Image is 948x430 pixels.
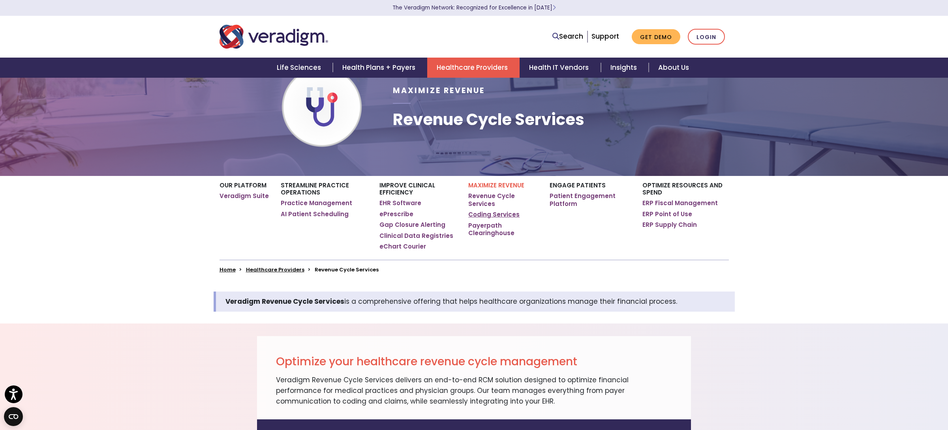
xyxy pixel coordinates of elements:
[246,266,304,273] a: Healthcare Providers
[796,373,939,421] iframe: Drift Chat Widget
[468,222,537,237] a: Payerpath Clearinghouse
[468,211,520,219] a: Coding Services
[220,266,236,273] a: Home
[333,58,427,78] a: Health Plans + Payers
[642,221,697,229] a: ERP Supply Chain
[379,221,445,229] a: Gap Closure Alerting
[379,243,426,251] a: eChart Courier
[591,32,619,41] a: Support
[276,375,672,407] p: Veradigm Revenue Cycle Services delivers an end-to-end RCM solution designed to optimize financia...
[520,58,601,78] a: Health IT Vendors
[632,29,680,45] a: Get Demo
[225,297,677,306] span: is a comprehensive offering that helps healthcare organizations manage their financial process.
[649,58,698,78] a: About Us
[220,192,269,200] a: Veradigm Suite
[642,210,692,218] a: ERP Point of Use
[225,297,344,306] strong: Veradigm Revenue Cycle Services
[552,31,583,42] a: Search
[281,199,352,207] a: Practice Management
[393,110,584,129] h1: Revenue Cycle Services
[281,210,349,218] a: AI Patient Scheduling
[379,199,421,207] a: EHR Software
[552,4,556,11] span: Learn More
[379,232,453,240] a: Clinical Data Registries
[468,192,537,208] a: Revenue Cycle Services
[276,355,672,368] h2: Optimize your healthcare revenue cycle management
[601,58,649,78] a: Insights
[688,29,725,45] a: Login
[267,58,333,78] a: Life Sciences
[393,85,485,96] span: Maximize Revenue
[642,199,718,207] a: ERP Fiscal Management
[220,24,328,50] img: Veradigm logo
[392,4,556,11] a: The Veradigm Network: Recognized for Excellence in [DATE]Learn More
[379,210,413,218] a: ePrescribe
[550,192,631,208] a: Patient Engagement Platform
[4,407,23,426] button: Open CMP widget
[427,58,520,78] a: Healthcare Providers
